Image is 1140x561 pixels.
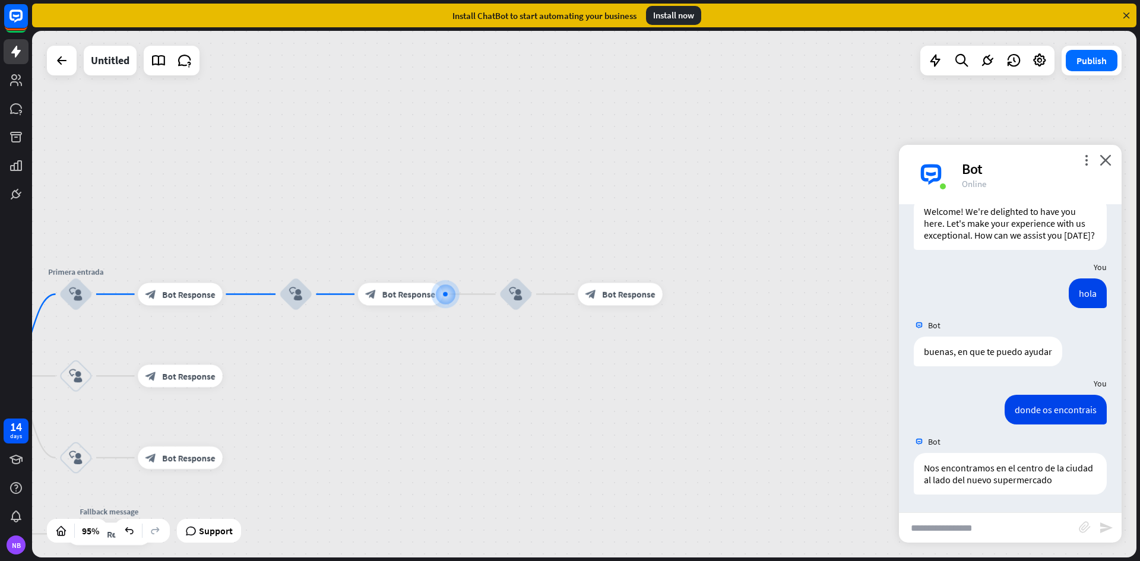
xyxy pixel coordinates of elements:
div: NB [7,535,26,554]
span: Bot [928,436,940,447]
i: close [1100,154,1111,166]
span: Bot [928,320,940,331]
button: Publish [1066,50,1117,71]
i: block_attachment [1079,521,1091,533]
div: Install ChatBot to start automating your business [452,10,636,21]
div: hola [1069,278,1107,308]
span: Bot Response [162,452,215,464]
span: You [1094,378,1107,389]
div: days [10,432,22,440]
div: Install now [646,6,701,25]
i: block_bot_response [145,370,157,382]
div: Welcome! We're delighted to have you here. Let's make your experience with us exceptional. How ca... [914,196,1107,250]
div: donde os encontrais [1005,395,1107,424]
div: Nos encontramos en el centro de la ciudad al lado del nuevo supermercado [914,453,1107,495]
i: block_bot_response [145,289,157,300]
span: You [1094,262,1107,272]
i: block_user_input [69,369,83,383]
i: block_bot_response [365,289,376,300]
i: block_user_input [289,287,303,301]
button: Open LiveChat chat widget [9,5,45,40]
div: buenas, en que te puedo ayudar [914,337,1062,366]
div: 95% [78,521,103,540]
a: 14 days [4,419,28,443]
i: send [1099,521,1113,535]
div: 14 [10,421,22,432]
div: Bot [962,160,1107,178]
div: Primera entrada [42,266,110,277]
i: block_user_input [69,451,83,465]
span: Bot Response [162,289,215,300]
i: block_bot_response [585,289,597,300]
i: more_vert [1081,154,1092,166]
span: Bot Response [382,289,435,300]
div: Fallback message [58,506,160,517]
span: Bot Response [162,370,215,382]
i: block_user_input [69,287,83,301]
div: Untitled [91,46,129,75]
i: block_bot_response [145,452,157,464]
i: block_user_input [509,287,522,301]
span: Support [199,521,233,540]
div: Online [962,178,1107,189]
span: Bot Response [602,289,655,300]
